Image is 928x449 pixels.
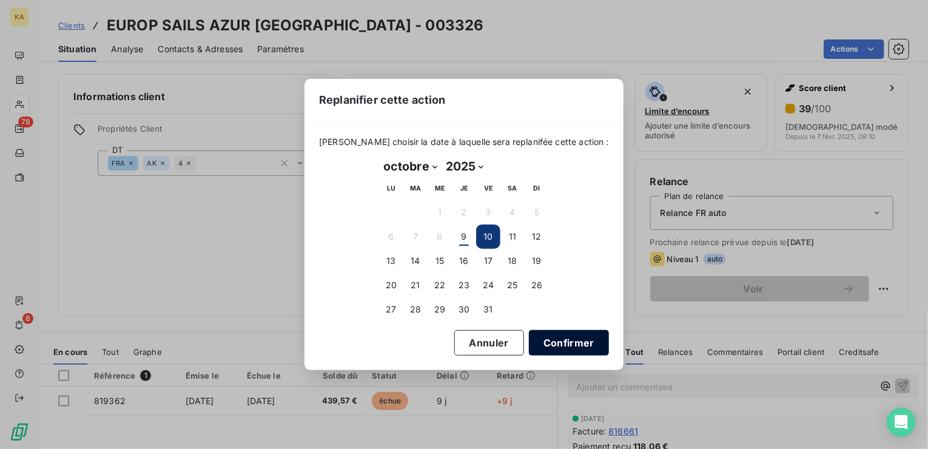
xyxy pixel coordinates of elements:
[476,297,500,322] button: 31
[500,273,525,297] button: 25
[379,273,403,297] button: 20
[525,224,549,249] button: 12
[887,408,916,437] div: Open Intercom Messenger
[476,200,500,224] button: 3
[379,249,403,273] button: 13
[525,200,549,224] button: 5
[500,200,525,224] button: 4
[525,249,549,273] button: 19
[452,176,476,200] th: jeudi
[319,92,446,108] span: Replanifier cette action
[403,224,428,249] button: 7
[500,224,525,249] button: 11
[452,249,476,273] button: 16
[428,249,452,273] button: 15
[452,273,476,297] button: 23
[428,297,452,322] button: 29
[476,249,500,273] button: 17
[525,273,549,297] button: 26
[529,330,609,356] button: Confirmer
[452,224,476,249] button: 9
[379,297,403,322] button: 27
[476,273,500,297] button: 24
[379,224,403,249] button: 6
[403,273,428,297] button: 21
[428,273,452,297] button: 22
[403,249,428,273] button: 14
[403,176,428,200] th: mardi
[403,297,428,322] button: 28
[428,176,452,200] th: mercredi
[428,200,452,224] button: 1
[379,176,403,200] th: lundi
[452,297,476,322] button: 30
[500,249,525,273] button: 18
[454,330,524,356] button: Annuler
[319,136,609,148] span: [PERSON_NAME] choisir la date à laquelle sera replanifée cette action :
[500,176,525,200] th: samedi
[428,224,452,249] button: 8
[476,176,500,200] th: vendredi
[452,200,476,224] button: 2
[476,224,500,249] button: 10
[525,176,549,200] th: dimanche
